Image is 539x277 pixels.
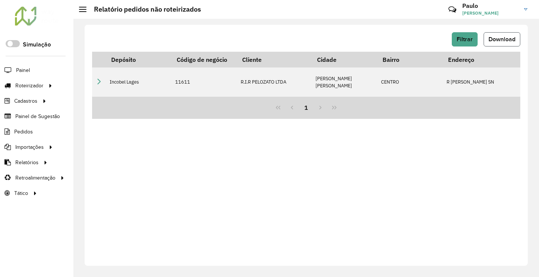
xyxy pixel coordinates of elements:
h3: Paulo [462,2,518,9]
span: Importações [15,143,44,151]
label: Simulação [23,40,51,49]
th: Endereço [443,52,536,67]
span: Painel de Sugestão [15,112,60,120]
td: [PERSON_NAME] [PERSON_NAME] [312,67,377,97]
span: Roteirizador [15,82,43,90]
td: CENTRO [377,67,443,97]
a: Contato Rápido [444,1,460,18]
span: Cadastros [14,97,37,105]
span: Relatórios [15,159,39,166]
button: Filtrar [452,32,478,46]
button: Download [484,32,520,46]
th: Bairro [377,52,443,67]
span: Pedidos [14,128,33,136]
span: [PERSON_NAME] [462,10,518,16]
th: Cliente [237,52,312,67]
h2: Relatório pedidos não roteirizados [86,5,201,13]
span: Tático [14,189,28,197]
button: 1 [299,100,313,115]
td: 11611 [171,67,237,97]
span: Retroalimentação [15,174,55,182]
span: Filtrar [457,36,473,42]
span: Download [488,36,515,42]
span: Painel [16,66,30,74]
th: Código de negócio [171,52,237,67]
td: Incobel Lages [106,67,171,97]
th: Depósito [106,52,171,67]
th: Cidade [312,52,377,67]
td: R [PERSON_NAME] SN [443,67,536,97]
td: R.I.R PELOZATO LTDA [237,67,312,97]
